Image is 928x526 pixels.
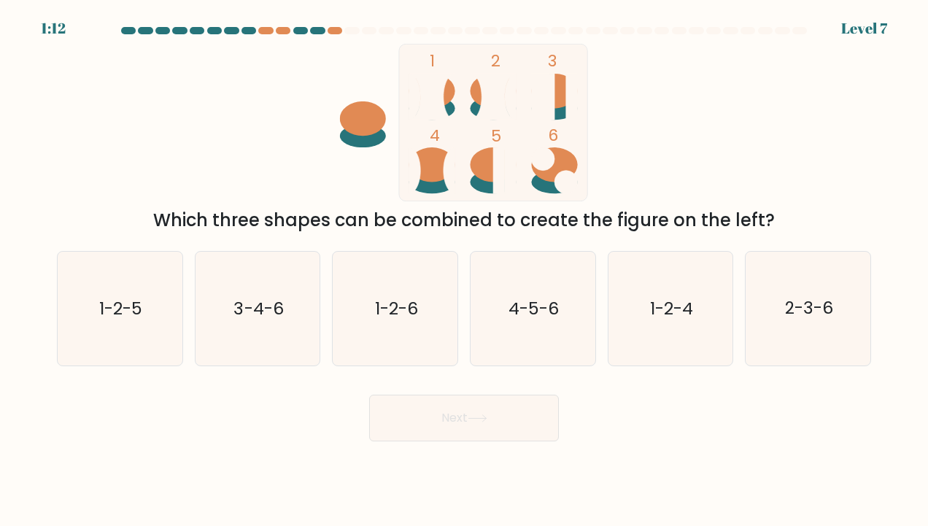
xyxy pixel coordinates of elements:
div: Which three shapes can be combined to create the figure on the left? [66,207,862,233]
div: Level 7 [841,18,887,39]
button: Next [369,395,559,441]
tspan: 4 [430,124,440,147]
tspan: 3 [548,50,557,72]
text: 1-2-4 [650,297,693,320]
text: 1-2-5 [99,297,142,320]
tspan: 6 [548,124,558,147]
tspan: 1 [430,50,435,72]
div: 1:12 [41,18,66,39]
text: 1-2-6 [375,297,418,320]
text: 4-5-6 [509,297,559,320]
tspan: 2 [491,50,500,72]
tspan: 5 [491,125,501,147]
text: 3-4-6 [234,297,284,320]
text: 2-3-6 [785,297,833,320]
